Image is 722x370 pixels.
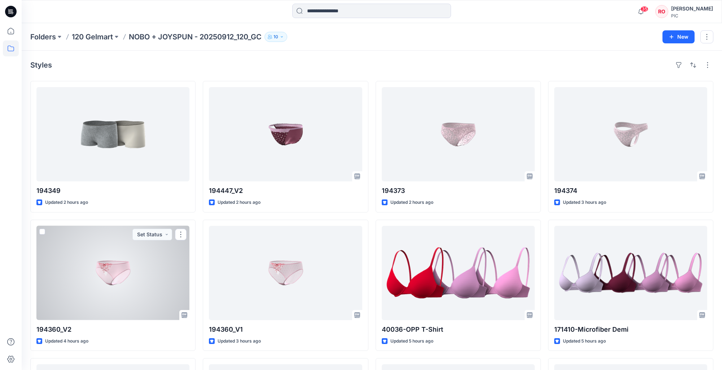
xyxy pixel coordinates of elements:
p: Updated 3 hours ago [218,337,261,345]
p: NOBO + JOYSPUN - 20250912_120_GC [129,32,262,42]
a: 40036-OPP T-Shirt [382,226,535,320]
h4: Styles [30,61,52,69]
p: Updated 2 hours ago [218,199,261,206]
p: 171410-Microfiber Demi [554,324,707,335]
button: 10 [264,32,287,42]
p: 194447_V2 [209,186,362,196]
p: Updated 2 hours ago [390,199,433,206]
a: 171410-Microfiber Demi [554,226,707,320]
p: Updated 5 hours ago [390,337,433,345]
a: Folders [30,32,56,42]
a: 194374 [554,87,707,181]
div: PIC [671,13,713,18]
p: 10 [274,33,278,41]
p: Updated 5 hours ago [563,337,606,345]
p: 194360_V1 [209,324,362,335]
p: Updated 3 hours ago [563,199,606,206]
a: 194349 [36,87,189,181]
div: [PERSON_NAME] [671,4,713,13]
p: 194360_V2 [36,324,189,335]
a: 194360_V2 [36,226,189,320]
p: 194349 [36,186,189,196]
p: Updated 4 hours ago [45,337,88,345]
p: 40036-OPP T-Shirt [382,324,535,335]
a: 120 Gelmart [72,32,113,42]
p: 194374 [554,186,707,196]
div: RO [655,5,668,18]
span: 35 [640,6,648,12]
a: 194447_V2 [209,87,362,181]
p: 194373 [382,186,535,196]
a: 194373 [382,87,535,181]
p: Updated 2 hours ago [45,199,88,206]
button: New [662,30,695,43]
a: 194360_V1 [209,226,362,320]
